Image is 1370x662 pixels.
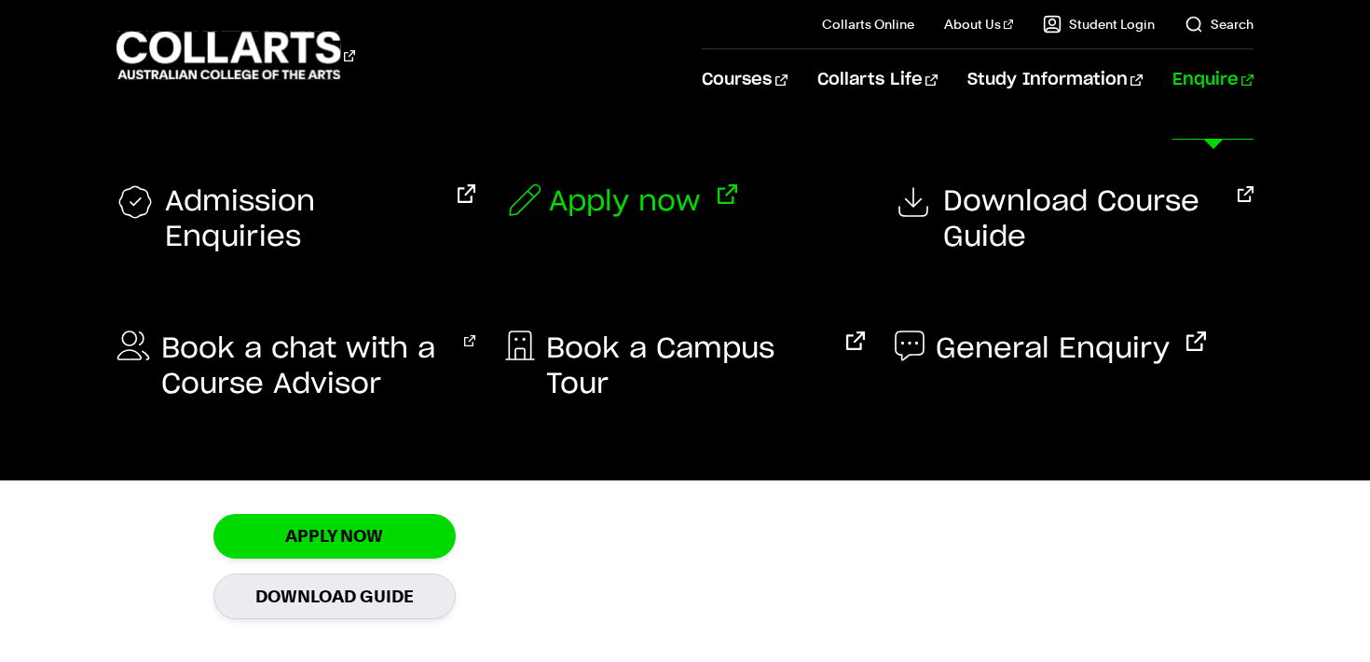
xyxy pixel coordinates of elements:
[967,49,1143,111] a: Study Information
[165,184,441,255] span: Admission Enquiries
[505,331,864,402] a: Book a Campus Tour
[895,184,1254,255] a: Download Course Guide
[936,331,1170,367] span: General Enquiry
[549,184,701,220] span: Apply now
[1185,15,1254,34] a: Search
[817,49,938,111] a: Collarts Life
[161,331,447,402] span: Book a chat with a Course Advisor
[943,184,1222,255] span: Download Course Guide
[546,331,829,402] span: Book a Campus Tour
[895,331,1206,367] a: General Enquiry
[116,331,475,402] a: Book a chat with a Course Advisor
[1043,15,1155,34] a: Student Login
[505,184,737,220] a: Apply now
[213,574,456,619] a: Download Guide
[116,29,355,82] div: Go to homepage
[116,184,475,255] a: Admission Enquiries
[822,15,914,34] a: Collarts Online
[944,15,1013,34] a: About Us
[213,514,456,558] a: Apply Now
[1172,49,1254,111] a: Enquire
[702,49,787,111] a: Courses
